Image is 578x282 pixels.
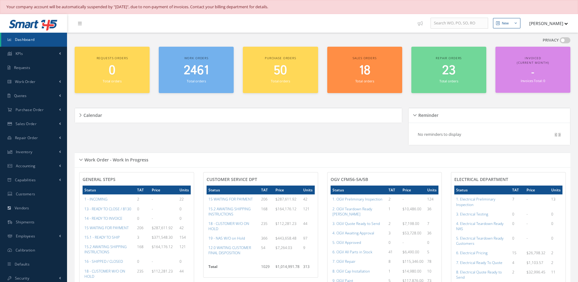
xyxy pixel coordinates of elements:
[84,269,125,279] a: 18 - CUSTOMER W/O ON HOLD
[402,249,419,255] span: $6,490.00
[359,62,371,79] span: 18
[523,17,568,29] button: [PERSON_NAME]
[387,266,401,276] td: 1
[456,221,504,231] a: 4. Electrical Teardown Ready NAS
[387,257,401,266] td: 8
[135,233,150,242] td: 3
[327,47,402,93] a: Sales orders 18 Total orders
[135,186,150,194] th: TAT
[331,177,439,182] h4: OGV CFM56-5A/5B
[15,135,38,140] span: Repair Order
[510,219,525,233] td: 0
[275,236,296,241] span: $443,658.48
[178,257,191,266] td: 0
[456,250,488,255] a: 6. Electrical Pricing
[456,211,488,217] a: 3. Electrical Testing
[549,186,562,194] th: Units
[16,149,33,154] span: Inventory
[15,79,36,84] span: Work Order
[527,260,543,265] span: $1,103.57
[425,228,438,238] td: 36
[16,233,35,239] span: Employees
[152,216,153,221] span: -
[425,257,438,266] td: 78
[527,211,528,217] span: -
[84,206,131,211] a: 13 - READY TO CLOSE / 8130
[425,186,438,194] th: Units
[301,186,314,194] th: Units
[275,245,292,250] span: $7,264.03
[83,155,148,163] h5: Work Order - Work In Progress
[527,197,528,202] span: -
[184,62,209,79] span: 2461
[83,186,135,194] th: Status
[152,206,153,211] span: -
[549,258,562,267] td: 2
[150,186,178,194] th: Price
[417,111,438,118] h5: Reminder
[402,221,419,226] span: $7,198.00
[425,204,438,219] td: 36
[259,194,274,204] td: 206
[84,259,123,264] a: 16 - SHIPPED / CLOSED
[16,51,23,56] span: KPIs
[207,262,259,274] th: Total
[402,240,404,245] span: -
[14,65,30,70] span: Requests
[543,37,559,43] label: PRIVACY
[16,121,37,126] span: Sales Order
[259,186,274,194] th: TAT
[454,186,510,194] th: Status
[15,37,35,42] span: Dashboard
[152,259,153,264] span: -
[493,18,520,29] button: New
[332,221,380,226] a: 3. OGV Quote Ready to Send
[527,269,545,275] span: $32,996.45
[178,233,191,242] td: 154
[152,197,153,202] span: -
[152,225,173,230] span: $287,611.92
[387,247,401,257] td: 41
[84,197,108,202] a: 1 - INCOMING
[208,206,251,217] a: 15.2 AWAITING SHIPPING INSTRUCTIONS
[525,56,541,60] span: Invoiced
[332,230,374,236] a: 4. OGV Awaiting Approval
[84,235,120,240] a: 15.1 - READY TO SHIP
[425,194,438,204] td: 124
[178,266,191,281] td: 44
[75,47,150,93] a: Requests orders 0 Total orders
[15,262,30,267] span: Defaults
[549,267,562,282] td: 11
[531,67,534,79] span: -
[135,242,150,257] td: 168
[521,78,545,83] small: Invoices Total: 0
[275,264,300,269] span: $1,014,991.78
[301,194,314,204] td: 42
[456,260,502,265] a: 7. Electrical Ready To Quote
[152,244,173,249] span: $164,176.12
[187,79,206,83] small: Total orders
[456,197,495,207] a: 1. Electrical Preliminary Inspection
[510,233,525,248] td: 0
[243,47,318,93] a: Purchase orders 50 Total orders
[525,186,549,194] th: Price
[1,33,67,47] a: Dashboard
[259,262,274,274] td: 1029
[135,214,150,223] td: 0
[152,269,173,274] span: $112,281.23
[178,204,191,214] td: 0
[135,257,150,266] td: 0
[549,209,562,219] td: 0
[402,206,421,211] span: $10,486.00
[208,245,251,255] a: 12.0 WAITING CUSTOMER FINAL DISPOSITION
[510,209,525,219] td: 0
[387,194,401,204] td: 2
[207,177,315,182] h4: CUSTOMER SERVICE DPT
[332,240,361,245] a: 5. OGV Approved
[402,269,421,274] span: $14,980.00
[527,236,528,241] span: -
[387,238,401,247] td: 0
[549,233,562,248] td: 0
[152,235,173,240] span: $371,548.30
[84,216,122,221] a: 14 - READY TO INVOICE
